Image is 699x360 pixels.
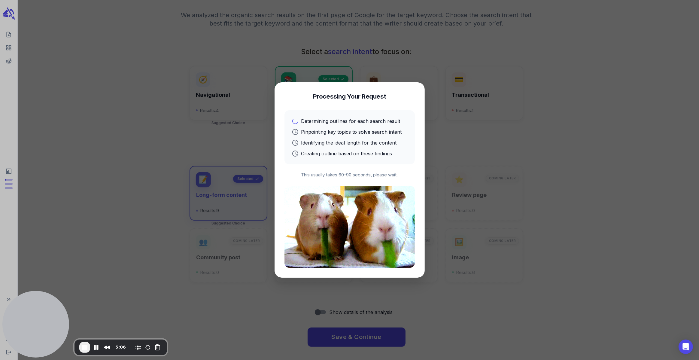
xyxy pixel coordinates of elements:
p: Creating outline based on these findings [301,150,392,157]
p: Pinpointing key topics to solve search intent [301,128,402,136]
div: Open Intercom Messenger [679,340,693,354]
p: Determining outlines for each search result [301,117,400,125]
p: Identifying the ideal length for the content [301,139,397,146]
h4: Processing Your Request [313,92,386,101]
img: Processing animation [284,186,415,268]
p: This usually takes 60-90 seconds, please wait. [284,172,415,178]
